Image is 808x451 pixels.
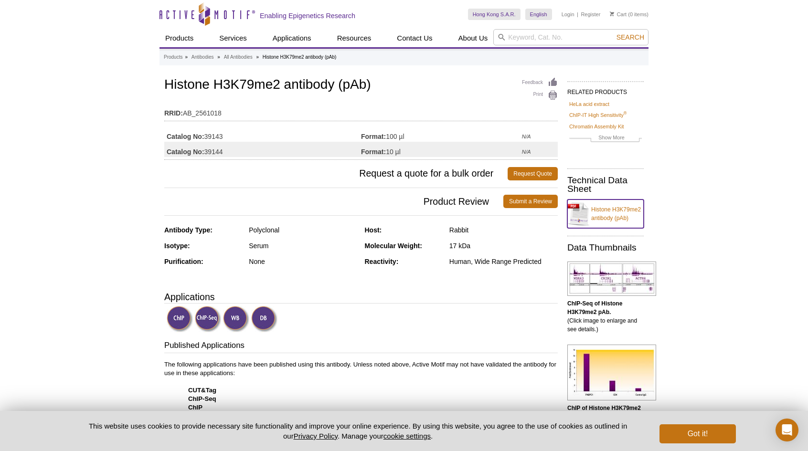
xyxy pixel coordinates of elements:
h3: Published Applications [164,340,558,353]
img: Your Cart [610,11,614,16]
a: Histone H3K79me2 antibody (pAb) [567,199,644,228]
strong: Format: [361,132,386,141]
strong: Molecular Weight: [365,242,422,250]
h2: Data Thumbnails [567,243,644,252]
a: ChIP-IT High Sensitivity® [569,111,627,119]
div: Polyclonal [249,226,357,234]
div: Serum [249,241,357,250]
a: Hong Kong S.A.R. [468,9,521,20]
a: Submit a Review [503,195,558,208]
a: About Us [453,29,494,47]
p: (Click image to enlarge and see details.) [567,299,644,334]
span: Search [617,33,644,41]
img: Histone H3K79me2 antibody (pAb) tested by ChIP. [567,345,656,400]
a: English [525,9,552,20]
div: 17 kDa [449,241,558,250]
strong: Isotype: [164,242,190,250]
td: 100 µl [361,126,522,142]
div: None [249,257,357,266]
p: (Click image to enlarge and see details.) [567,404,644,438]
h2: RELATED PRODUCTS [567,81,644,98]
a: Contact Us [391,29,438,47]
a: Request Quote [508,167,558,180]
td: N/A [522,126,558,142]
td: 10 µl [361,142,522,157]
li: » [256,54,259,60]
a: Chromatin Assembly Kit [569,122,624,131]
a: HeLa acid extract [569,100,609,108]
a: Antibodies [191,53,214,62]
li: » [185,54,188,60]
p: The following applications have been published using this antibody. Unless noted above, Active Mo... [164,360,558,446]
h2: Enabling Epigenetics Research [260,11,355,20]
b: ChIP of Histone H3K79me2 pAb. [567,405,641,420]
strong: Host: [365,226,382,234]
img: ChIP-Seq Validated [195,306,221,332]
a: Show More [569,133,642,144]
a: Login [562,11,574,18]
a: Cart [610,11,627,18]
div: Open Intercom Messenger [776,419,798,441]
a: Products [159,29,199,47]
strong: Purification: [164,258,203,265]
a: All Antibodies [224,53,253,62]
a: Applications [267,29,317,47]
a: Print [522,90,558,101]
span: Product Review [164,195,503,208]
strong: ChIP-Seq [188,395,216,402]
div: Human, Wide Range Predicted [449,257,558,266]
button: cookie settings [383,432,431,440]
div: Rabbit [449,226,558,234]
li: Histone H3K79me2 antibody (pAb) [263,54,337,60]
a: Products [164,53,182,62]
strong: Catalog No: [167,147,204,156]
img: Histone H3K79me2 antibody (pAb) tested by ChIP-Seq. [567,262,656,296]
img: ChIP Validated [167,306,193,332]
img: Western Blot Validated [223,306,249,332]
td: 39143 [164,126,361,142]
strong: Reactivity: [365,258,399,265]
strong: CUT&Tag [188,387,216,394]
strong: RRID: [164,109,183,117]
a: Privacy Policy [294,432,338,440]
h1: Histone H3K79me2 antibody (pAb) [164,77,558,94]
td: AB_2561018 [164,103,558,118]
button: Got it! [659,424,736,443]
strong: Format: [361,147,386,156]
td: 39144 [164,142,361,157]
h2: Technical Data Sheet [567,176,644,193]
li: (0 items) [610,9,649,20]
a: Register [581,11,600,18]
span: Request a quote for a bulk order [164,167,508,180]
img: Dot Blot Validated [251,306,277,332]
h3: Applications [164,290,558,304]
a: Feedback [522,77,558,88]
b: ChIP-Seq of Histone H3K79me2 pAb. [567,300,622,315]
input: Keyword, Cat. No. [493,29,649,45]
li: | [577,9,578,20]
p: This website uses cookies to provide necessary site functionality and improve your online experie... [72,421,644,441]
strong: Antibody Type: [164,226,213,234]
a: Services [213,29,253,47]
strong: Catalog No: [167,132,204,141]
button: Search [614,33,647,42]
strong: ChIP [188,404,202,411]
td: N/A [522,142,558,157]
li: » [217,54,220,60]
sup: ® [624,111,627,116]
a: Resources [331,29,377,47]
